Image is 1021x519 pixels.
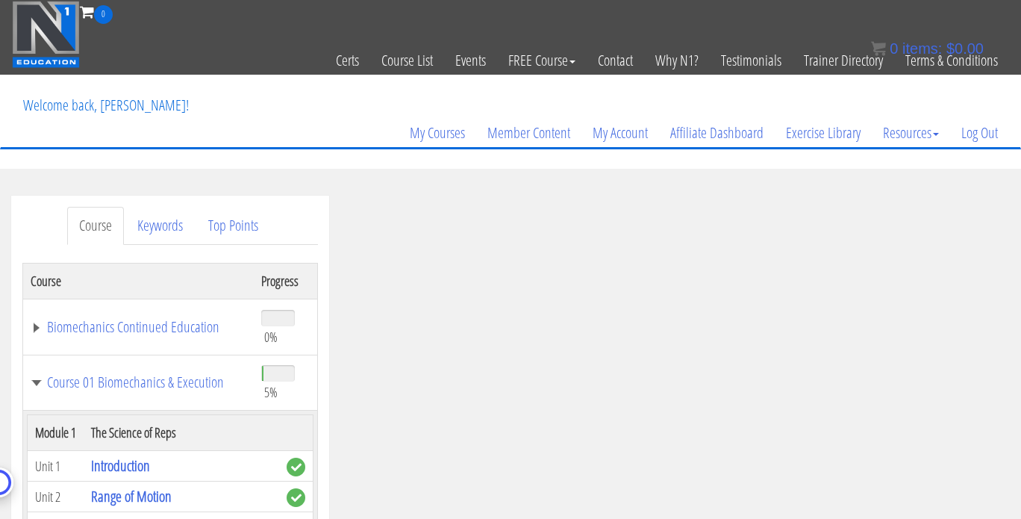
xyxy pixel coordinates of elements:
[497,24,587,97] a: FREE Course
[871,40,984,57] a: 0 items: $0.00
[659,97,775,169] a: Affiliate Dashboard
[23,263,254,299] th: Course
[894,24,1009,97] a: Terms & Conditions
[84,415,279,451] th: The Science of Reps
[91,456,150,476] a: Introduction
[444,24,497,97] a: Events
[871,41,886,56] img: icon11.png
[793,24,894,97] a: Trainer Directory
[94,5,113,24] span: 0
[31,320,246,335] a: Biomechanics Continued Education
[28,482,84,512] td: Unit 2
[587,24,644,97] a: Contact
[890,40,898,57] span: 0
[80,1,113,22] a: 0
[902,40,942,57] span: items:
[946,40,984,57] bdi: 0.00
[644,24,710,97] a: Why N1?
[12,1,80,68] img: n1-education
[399,97,476,169] a: My Courses
[370,24,444,97] a: Course List
[12,75,200,135] p: Welcome back, [PERSON_NAME]!
[31,375,246,390] a: Course 01 Biomechanics & Execution
[28,451,84,482] td: Unit 1
[125,207,195,245] a: Keywords
[91,486,172,506] a: Range of Motion
[710,24,793,97] a: Testimonials
[287,488,305,507] span: complete
[28,415,84,451] th: Module 1
[67,207,124,245] a: Course
[581,97,659,169] a: My Account
[264,384,278,400] span: 5%
[775,97,872,169] a: Exercise Library
[946,40,955,57] span: $
[196,207,270,245] a: Top Points
[872,97,950,169] a: Resources
[476,97,581,169] a: Member Content
[254,263,318,299] th: Progress
[325,24,370,97] a: Certs
[287,458,305,476] span: complete
[264,329,278,345] span: 0%
[950,97,1009,169] a: Log Out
